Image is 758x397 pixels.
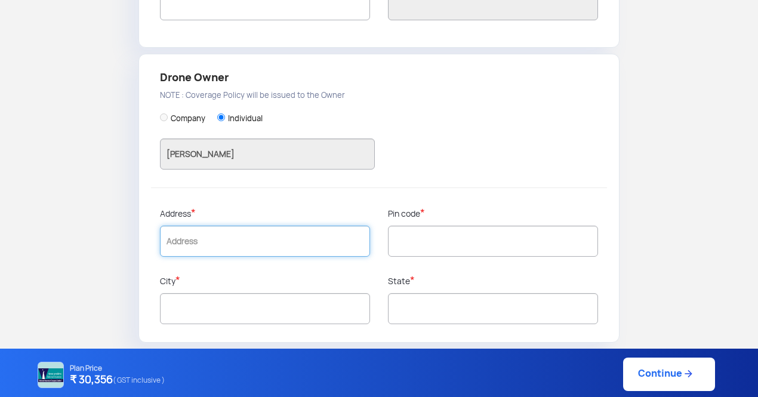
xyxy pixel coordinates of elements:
p: City [160,275,370,287]
h4: ₹ 30,356 [70,373,165,388]
p: NOTE : Coverage Policy will be issued to the Owner [160,89,598,102]
input: Address [160,226,370,257]
img: NATIONAL [38,362,64,388]
p: Address [160,207,370,220]
p: State [388,275,598,287]
p: Pin code [388,207,598,220]
span: ( GST inclusive ) [113,373,165,388]
label: Individual [228,113,263,124]
h4: Drone Owner [160,69,598,86]
p: Plan Price [70,364,165,373]
label: Company [171,113,205,124]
